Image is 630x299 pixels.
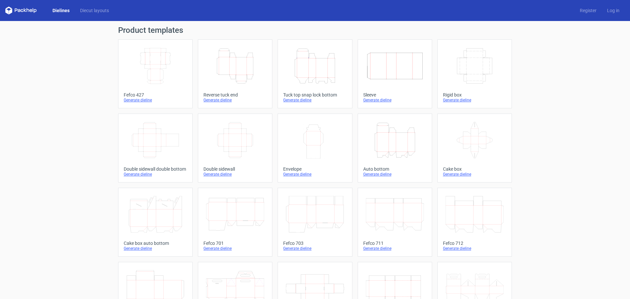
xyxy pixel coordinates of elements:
[363,92,427,97] div: Sleeve
[358,114,432,182] a: Auto bottomGenerate dieline
[278,188,352,257] a: Fefco 703Generate dieline
[363,246,427,251] div: Generate dieline
[443,92,506,97] div: Rigid box
[124,246,187,251] div: Generate dieline
[198,39,272,108] a: Reverse tuck endGenerate dieline
[203,166,267,172] div: Double sidewall
[363,166,427,172] div: Auto bottom
[124,166,187,172] div: Double sidewall double bottom
[363,172,427,177] div: Generate dieline
[363,97,427,103] div: Generate dieline
[437,188,512,257] a: Fefco 712Generate dieline
[278,39,352,108] a: Tuck top snap lock bottomGenerate dieline
[283,246,346,251] div: Generate dieline
[124,241,187,246] div: Cake box auto bottom
[283,97,346,103] div: Generate dieline
[198,188,272,257] a: Fefco 701Generate dieline
[437,39,512,108] a: Rigid boxGenerate dieline
[203,172,267,177] div: Generate dieline
[124,172,187,177] div: Generate dieline
[443,246,506,251] div: Generate dieline
[118,39,193,108] a: Fefco 427Generate dieline
[437,114,512,182] a: Cake boxGenerate dieline
[198,114,272,182] a: Double sidewallGenerate dieline
[283,241,346,246] div: Fefco 703
[358,39,432,108] a: SleeveGenerate dieline
[602,7,625,14] a: Log in
[278,114,352,182] a: EnvelopeGenerate dieline
[358,188,432,257] a: Fefco 711Generate dieline
[118,114,193,182] a: Double sidewall double bottomGenerate dieline
[203,92,267,97] div: Reverse tuck end
[203,246,267,251] div: Generate dieline
[75,7,114,14] a: Diecut layouts
[443,97,506,103] div: Generate dieline
[283,92,346,97] div: Tuck top snap lock bottom
[203,241,267,246] div: Fefco 701
[283,172,346,177] div: Generate dieline
[203,97,267,103] div: Generate dieline
[283,166,346,172] div: Envelope
[363,241,427,246] div: Fefco 711
[443,241,506,246] div: Fefco 712
[443,172,506,177] div: Generate dieline
[118,26,512,34] h1: Product templates
[124,92,187,97] div: Fefco 427
[443,166,506,172] div: Cake box
[124,97,187,103] div: Generate dieline
[47,7,75,14] a: Dielines
[118,188,193,257] a: Cake box auto bottomGenerate dieline
[575,7,602,14] a: Register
